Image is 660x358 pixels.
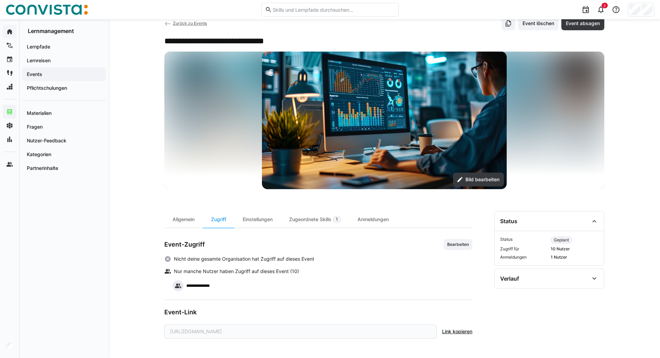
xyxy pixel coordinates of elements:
span: Event absagen [565,20,601,27]
span: Link kopieren [442,328,472,335]
span: Nicht deine gesamte Organisation hat Zugriff auf dieses Event [174,256,314,262]
span: Geplant [554,237,569,243]
span: Zurück zu Events [173,21,207,26]
span: Zugriff für [500,246,548,252]
div: Einstellungen [234,211,281,228]
h3: Event-Link [164,308,472,316]
div: Allgemein [164,211,203,228]
button: Bild bearbeiten [453,173,504,186]
span: Event löschen [521,20,555,27]
span: Bild bearbeiten [464,176,500,183]
span: 2 [604,3,606,8]
button: Bearbeiten [444,239,472,250]
span: 1 Nutzer [551,254,598,260]
span: Bearbeiten [447,242,470,247]
div: Status [500,218,517,225]
div: Zugriff [203,211,234,228]
a: Zurück zu Events [164,21,207,26]
div: Zugeordnete Skills [281,211,349,228]
span: 1 [336,217,338,222]
div: [URL][DOMAIN_NAME] [164,324,437,339]
h3: Event-Zugriff [164,241,205,248]
button: Event absagen [561,17,604,30]
span: 10 Nutzer [551,246,598,252]
span: Status [500,237,548,243]
input: Skills und Lernpfade durchsuchen… [272,7,395,13]
div: Verlauf [500,275,519,282]
button: Event löschen [518,17,559,30]
span: Anmeldungen [500,254,548,260]
span: Nur manche Nutzer haben Zugriff auf dieses Event (10) [174,268,299,275]
div: Anmeldungen [349,211,397,228]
